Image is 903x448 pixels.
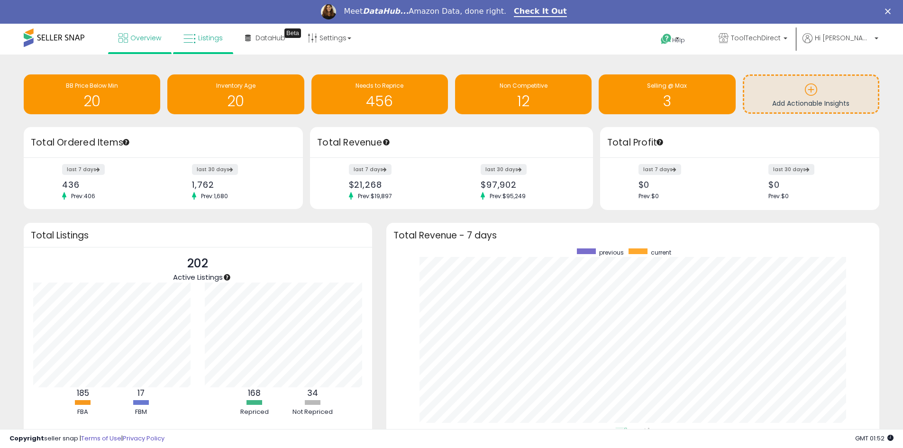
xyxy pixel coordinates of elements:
b: 185 [77,387,89,399]
span: Needs to Reprice [356,82,403,90]
h3: Total Revenue - 7 days [393,232,872,239]
div: Tooltip anchor [223,273,231,282]
div: FBA [55,408,111,417]
span: Add Actionable Insights [772,99,849,108]
div: 436 [62,180,156,190]
span: Prev: $95,249 [485,192,530,200]
div: Repriced [226,408,283,417]
h3: Total Ordered Items [31,136,296,149]
h3: Total Listings [31,232,365,239]
label: last 7 days [349,164,392,175]
h1: 20 [172,93,299,109]
i: Get Help [660,33,672,45]
span: Prev: $19,897 [353,192,397,200]
h1: 456 [316,93,443,109]
div: seller snap | | [9,434,164,443]
label: last 30 days [768,164,814,175]
a: ToolTechDirect [711,24,794,55]
a: Privacy Policy [123,434,164,443]
label: last 7 days [62,164,105,175]
span: Prev: $0 [638,192,659,200]
h3: Total Profit [607,136,872,149]
span: ToolTechDirect [731,33,781,43]
h3: Total Revenue [317,136,586,149]
a: Non Competitive 12 [455,74,592,114]
span: Inventory Age [216,82,255,90]
a: Inventory Age 20 [167,74,304,114]
div: Not Repriced [284,408,341,417]
span: Active Listings [173,272,223,282]
span: Prev: 406 [66,192,100,200]
a: Overview [111,24,168,52]
span: Prev: $0 [768,192,789,200]
h1: 3 [603,93,730,109]
span: current [651,248,671,256]
a: Hi [PERSON_NAME] [803,33,878,55]
i: DataHub... [363,7,409,16]
div: Meet Amazon Data, done right. [344,7,506,16]
p: 202 [173,255,223,273]
div: Tooltip anchor [284,28,301,38]
div: $0 [638,180,733,190]
a: Listings [176,24,230,52]
div: FBM [113,408,170,417]
span: Hi [PERSON_NAME] [815,33,872,43]
span: DataHub [255,33,285,43]
span: Overview [130,33,161,43]
a: DataHub [238,24,292,52]
div: Close [885,9,894,14]
div: $97,902 [481,180,576,190]
span: Selling @ Max [647,82,687,90]
span: Listings [198,33,223,43]
a: Needs to Reprice 456 [311,74,448,114]
div: $0 [768,180,863,190]
label: last 30 days [481,164,527,175]
label: last 7 days [638,164,681,175]
span: Non Competitive [500,82,547,90]
a: Terms of Use [81,434,121,443]
a: Settings [301,24,358,52]
a: Selling @ Max 3 [599,74,735,114]
img: Profile image for Georgie [321,4,336,19]
b: 168 [248,387,261,399]
b: 34 [307,387,318,399]
span: BB Price Below Min [66,82,118,90]
span: 2025-09-17 01:52 GMT [855,434,894,443]
b: 17 [137,387,145,399]
a: Add Actionable Insights [744,76,878,112]
strong: Copyright [9,434,44,443]
span: Help [672,36,685,44]
h1: 20 [28,93,155,109]
h1: 12 [460,93,587,109]
div: Tooltip anchor [382,138,391,146]
div: Tooltip anchor [122,138,130,146]
a: BB Price Below Min 20 [24,74,160,114]
div: Tooltip anchor [656,138,664,146]
label: last 30 days [192,164,238,175]
span: Prev: 1,680 [196,192,233,200]
span: previous [599,248,624,256]
a: Check It Out [514,7,567,17]
div: 1,762 [192,180,286,190]
div: $21,268 [349,180,445,190]
a: Help [653,26,703,55]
